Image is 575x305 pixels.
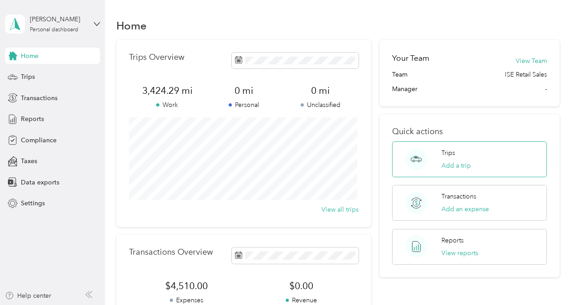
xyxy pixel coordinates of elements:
span: $4,510.00 [129,280,244,292]
p: Work [129,100,206,110]
button: View all trips [321,205,359,214]
span: $0.00 [244,280,359,292]
span: 0 mi [282,84,359,97]
span: 0 mi [206,84,282,97]
p: Personal [206,100,282,110]
p: Revenue [244,295,359,305]
span: - [545,84,547,94]
span: Compliance [21,136,57,145]
button: Add a trip [441,161,471,170]
h1: Home [116,21,147,30]
span: Manager [392,84,417,94]
button: View Team [516,56,547,66]
iframe: Everlance-gr Chat Button Frame [524,254,575,305]
button: View reports [441,248,478,258]
p: Trips [441,148,455,158]
span: 3,424.29 mi [129,84,206,97]
span: ISE Retail Sales [505,70,547,79]
span: Data exports [21,178,59,187]
span: Settings [21,198,45,208]
span: Trips [21,72,35,82]
span: Reports [21,114,44,124]
p: Quick actions [392,127,547,136]
div: [PERSON_NAME] [30,15,86,24]
span: Home [21,51,38,61]
p: Expenses [129,295,244,305]
h2: Your Team [392,53,429,64]
button: Help center [5,291,51,300]
p: Unclassified [282,100,359,110]
span: Transactions [21,93,57,103]
button: Add an expense [441,204,489,214]
p: Transactions [441,192,476,201]
span: Taxes [21,156,37,166]
p: Trips Overview [129,53,184,62]
p: Transactions Overview [129,247,213,257]
div: Personal dashboard [30,27,78,33]
span: Team [392,70,407,79]
p: Reports [441,236,464,245]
